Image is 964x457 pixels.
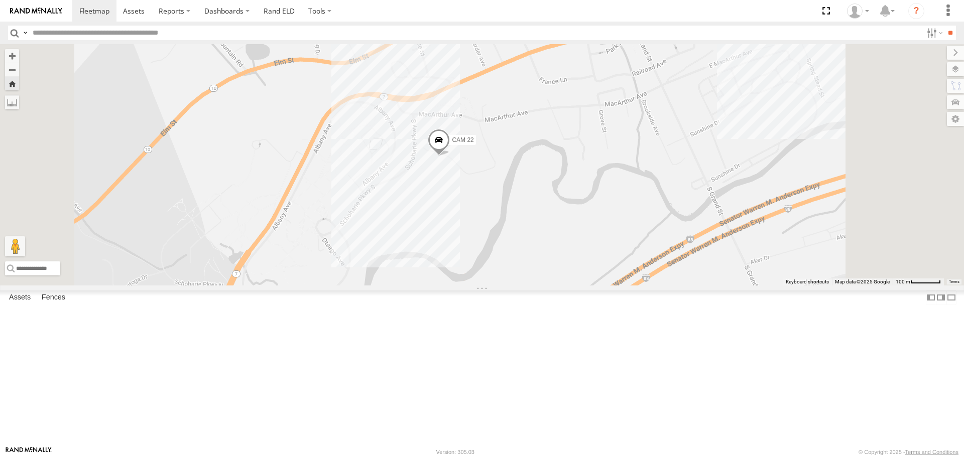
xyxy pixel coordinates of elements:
[905,449,958,455] a: Terms and Conditions
[908,3,924,19] i: ?
[936,290,946,305] label: Dock Summary Table to the Right
[896,279,910,284] span: 100 m
[5,49,19,63] button: Zoom in
[5,63,19,77] button: Zoom out
[6,447,52,457] a: Visit our Website
[452,136,473,143] span: CAM 22
[923,26,944,40] label: Search Filter Options
[843,4,873,19] div: Laurren Jaeger
[5,77,19,90] button: Zoom Home
[5,95,19,109] label: Measure
[949,279,959,283] a: Terms
[835,279,890,284] span: Map data ©2025 Google
[946,290,956,305] label: Hide Summary Table
[893,278,944,285] button: Map Scale: 100 m per 57 pixels
[947,112,964,126] label: Map Settings
[786,278,829,285] button: Keyboard shortcuts
[10,8,62,15] img: rand-logo.svg
[37,291,70,305] label: Fences
[436,449,474,455] div: Version: 305.03
[21,26,29,40] label: Search Query
[859,449,958,455] div: © Copyright 2025 -
[5,236,25,256] button: Drag Pegman onto the map to open Street View
[926,290,936,305] label: Dock Summary Table to the Left
[4,291,36,305] label: Assets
